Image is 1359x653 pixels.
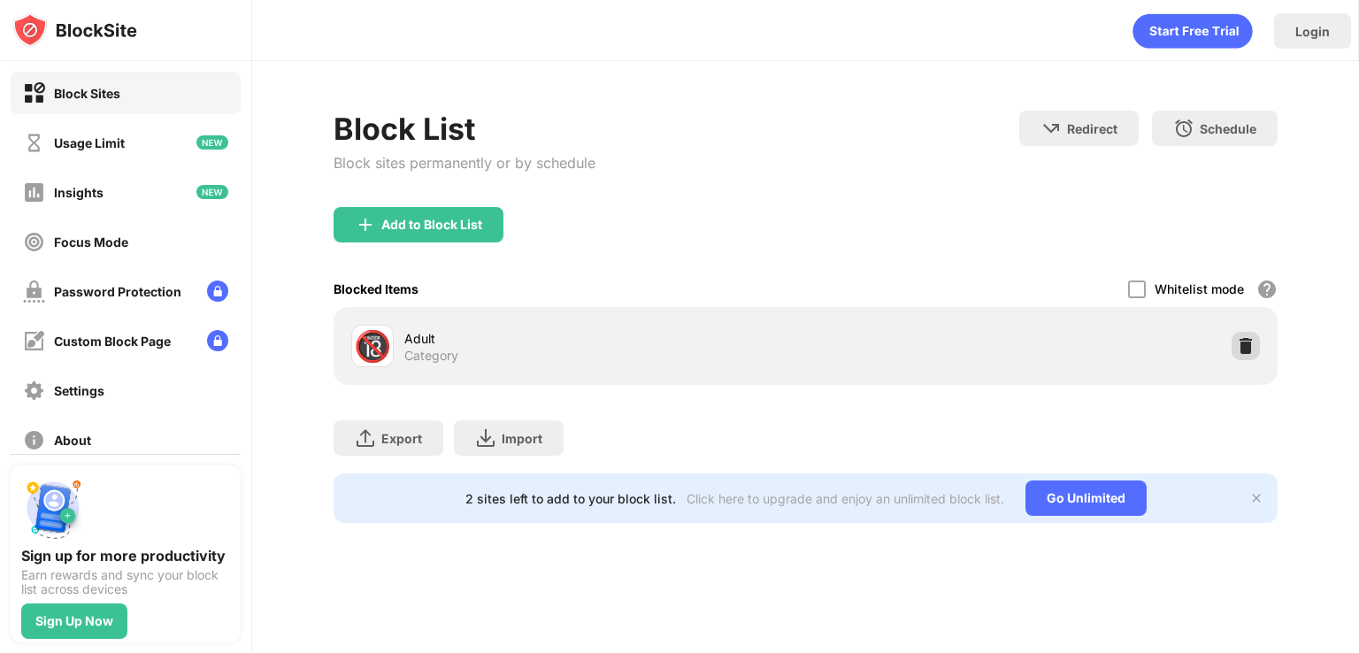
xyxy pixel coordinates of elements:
div: Sign up for more productivity [21,547,230,565]
div: Whitelist mode [1155,281,1244,296]
div: Block List [334,111,595,147]
div: 🔞 [354,328,391,365]
img: lock-menu.svg [207,280,228,302]
img: time-usage-off.svg [23,132,45,154]
div: Custom Block Page [54,334,171,349]
img: password-protection-off.svg [23,280,45,303]
img: block-on.svg [23,82,45,104]
img: settings-off.svg [23,380,45,402]
img: x-button.svg [1249,491,1263,505]
div: animation [1132,13,1253,49]
img: new-icon.svg [196,185,228,199]
div: About [54,433,91,448]
div: Export [381,431,422,446]
div: Password Protection [54,284,181,299]
div: Usage Limit [54,135,125,150]
div: Redirect [1067,121,1117,136]
img: customize-block-page-off.svg [23,330,45,352]
div: Adult [404,329,805,348]
div: Category [404,348,458,364]
div: Schedule [1200,121,1256,136]
img: logo-blocksite.svg [12,12,137,48]
div: Focus Mode [54,234,128,250]
img: about-off.svg [23,429,45,451]
div: Settings [54,383,104,398]
div: 2 sites left to add to your block list. [465,491,676,506]
img: insights-off.svg [23,181,45,204]
div: Block sites permanently or by schedule [334,154,595,172]
div: Go Unlimited [1025,480,1147,516]
img: new-icon.svg [196,135,228,150]
div: Login [1295,24,1330,39]
div: Insights [54,185,104,200]
div: Click here to upgrade and enjoy an unlimited block list. [687,491,1004,506]
div: Sign Up Now [35,614,113,628]
img: focus-off.svg [23,231,45,253]
div: Earn rewards and sync your block list across devices [21,568,230,596]
div: Add to Block List [381,218,482,232]
img: lock-menu.svg [207,330,228,351]
div: Import [502,431,542,446]
div: Block Sites [54,86,120,101]
div: Blocked Items [334,281,418,296]
img: push-signup.svg [21,476,85,540]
